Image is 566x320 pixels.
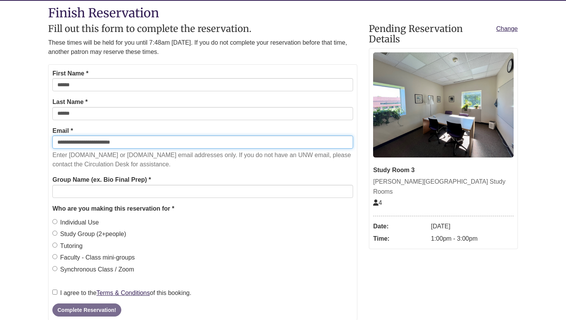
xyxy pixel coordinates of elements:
dt: Date: [373,220,427,233]
label: Group Name (ex. Bio Final Prep) * [52,175,151,185]
input: Synchronous Class / Zoom [52,266,57,271]
label: Email * [52,126,73,136]
div: [PERSON_NAME][GEOGRAPHIC_DATA] Study Rooms [373,177,514,196]
div: Study Room 3 [373,165,514,175]
label: Faculty - Class mini-groups [52,253,135,263]
label: First Name * [52,69,88,79]
a: Terms & Conditions [97,290,150,296]
dd: [DATE] [431,220,514,233]
legend: Who are you making this reservation for * [52,204,353,214]
dd: 1:00pm - 3:00pm [431,233,514,245]
label: Synchronous Class / Zoom [52,265,134,275]
button: Complete Reservation! [52,303,121,317]
img: Study Room 3 [373,52,514,157]
label: Individual Use [52,218,99,228]
input: Individual Use [52,219,57,224]
h1: Finish Reservation [48,7,518,20]
h2: Fill out this form to complete the reservation. [48,24,357,34]
label: Study Group (2+people) [52,229,126,239]
p: Enter [DOMAIN_NAME] or [DOMAIN_NAME] email addresses only. If you do not have an UNW email, pleas... [52,151,353,169]
a: Change [496,24,518,34]
dt: Time: [373,233,427,245]
input: Faculty - Class mini-groups [52,254,57,259]
label: I agree to the of this booking. [52,288,191,298]
input: I agree to theTerms & Conditionsof this booking. [52,290,57,295]
p: These times will be held for you until 7:48am [DATE]. If you do not complete your reservation bef... [48,38,357,57]
input: Tutoring [52,243,57,248]
label: Last Name * [52,97,88,107]
input: Study Group (2+people) [52,231,57,236]
label: Tutoring [52,241,82,251]
h2: Pending Reservation Details [369,24,518,44]
span: The capacity of this space [373,199,382,206]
